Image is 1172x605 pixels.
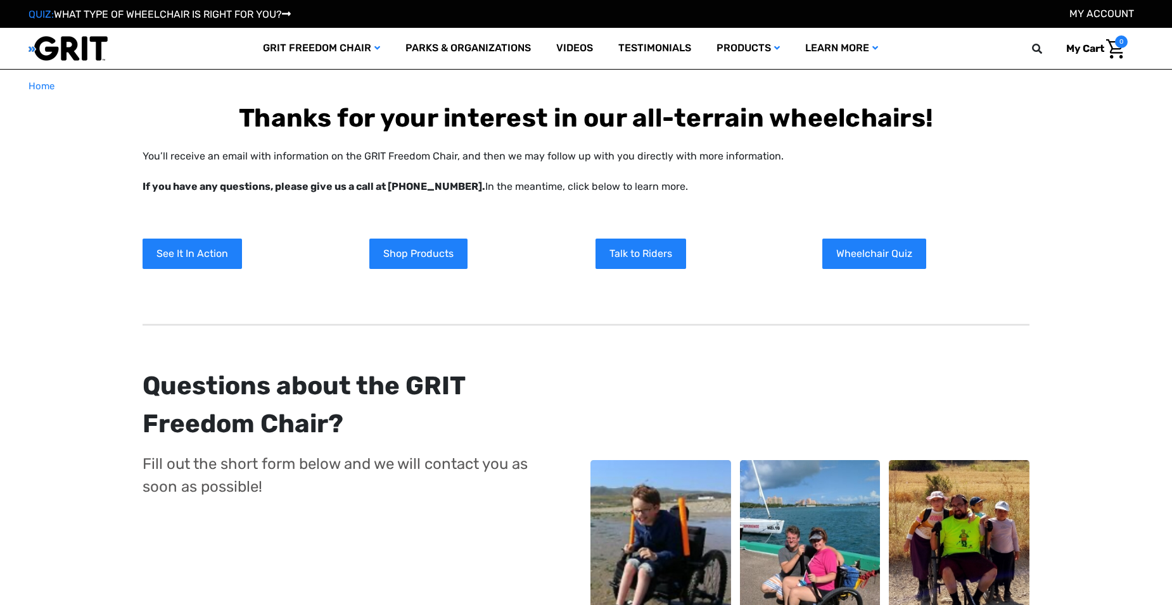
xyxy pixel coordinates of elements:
[29,8,291,20] a: QUIZ:WHAT TYPE OF WHEELCHAIR IS RIGHT FOR YOU?
[143,180,485,192] strong: If you have any questions, please give us a call at [PHONE_NUMBER].
[544,28,606,69] a: Videos
[1057,35,1128,62] a: Cart with 0 items
[1038,35,1057,62] input: Search
[239,103,933,133] b: Thanks for your interest in our all-terrain wheelchairs!
[1115,35,1128,48] span: 0
[606,28,704,69] a: Testimonials
[1069,8,1134,20] a: Account
[143,367,542,443] div: Questions about the GRIT Freedom Chair?
[29,79,54,94] a: Home
[29,8,54,20] span: QUIZ:
[793,28,891,69] a: Learn More
[143,239,242,269] a: See It In Action
[1106,39,1124,59] img: Cart
[29,79,1143,94] nav: Breadcrumb
[704,28,793,69] a: Products
[822,239,926,269] a: Wheelchair Quiz
[596,239,686,269] a: Talk to Riders
[29,80,54,92] span: Home
[143,452,542,498] p: Fill out the short form below and we will contact you as soon as possible!
[29,35,108,61] img: GRIT All-Terrain Wheelchair and Mobility Equipment
[1066,42,1104,54] span: My Cart
[393,28,544,69] a: Parks & Organizations
[369,239,468,269] a: Shop Products
[143,149,1029,194] p: You’ll receive an email with information on the GRIT Freedom Chair, and then we may follow up wit...
[250,28,393,69] a: GRIT Freedom Chair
